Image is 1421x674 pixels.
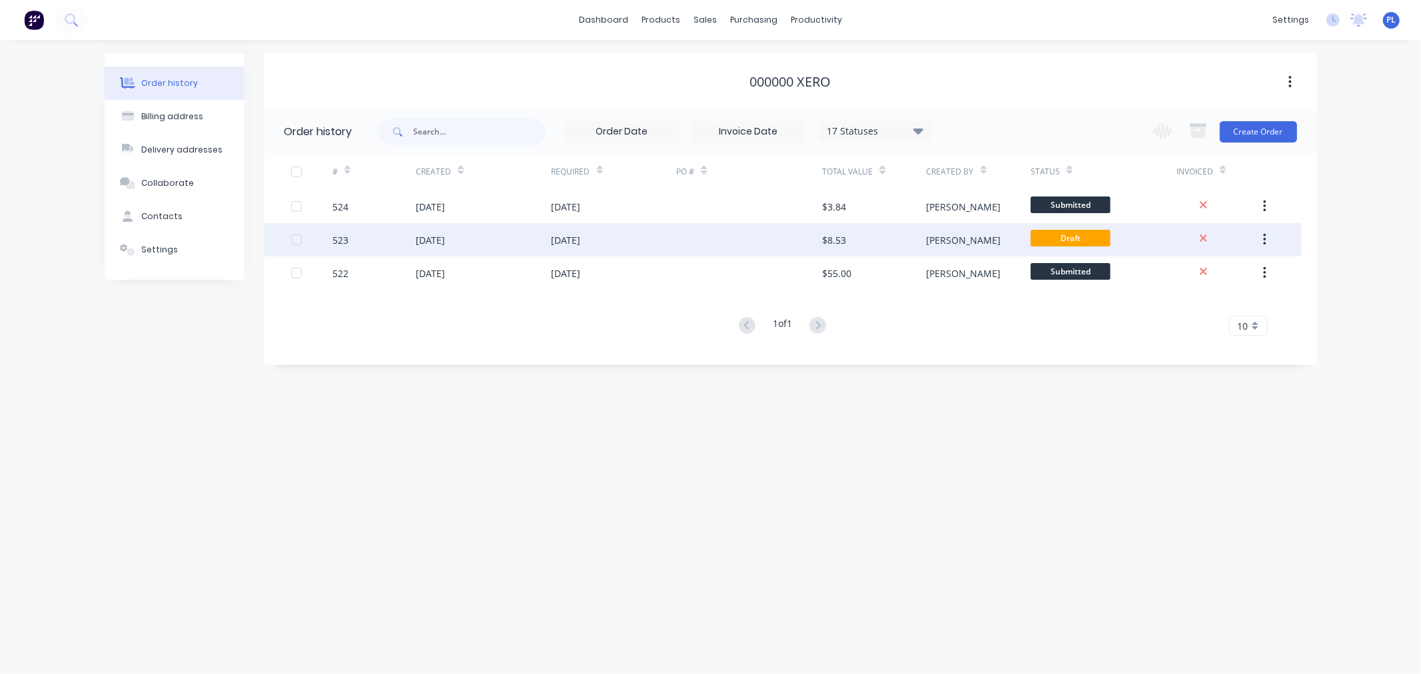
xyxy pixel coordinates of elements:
[676,166,694,178] div: PO #
[332,266,348,280] div: 522
[1031,166,1060,178] div: Status
[819,124,931,139] div: 17 Statuses
[572,10,635,30] a: dashboard
[332,233,348,247] div: 523
[24,10,44,30] img: Factory
[1031,196,1111,213] span: Submitted
[552,266,581,280] div: [DATE]
[284,124,352,140] div: Order history
[105,200,244,233] button: Contacts
[927,166,974,178] div: Created By
[773,316,792,336] div: 1 of 1
[141,111,203,123] div: Billing address
[141,144,223,156] div: Delivery addresses
[566,122,678,142] input: Order Date
[416,200,445,214] div: [DATE]
[723,10,784,30] div: purchasing
[1220,121,1297,143] button: Create Order
[552,166,590,178] div: Required
[1177,153,1260,190] div: Invoiced
[141,77,198,89] div: Order history
[1031,263,1111,280] span: Submitted
[687,10,723,30] div: sales
[552,153,677,190] div: Required
[105,67,244,100] button: Order history
[105,100,244,133] button: Billing address
[927,153,1031,190] div: Created By
[416,266,445,280] div: [DATE]
[1238,319,1248,333] span: 10
[552,233,581,247] div: [DATE]
[927,266,1001,280] div: [PERSON_NAME]
[822,200,846,214] div: $3.84
[141,244,178,256] div: Settings
[1387,14,1396,26] span: PL
[105,167,244,200] button: Collaborate
[784,10,849,30] div: productivity
[927,200,1001,214] div: [PERSON_NAME]
[750,74,831,90] div: 000000 Xero
[693,122,805,142] input: Invoice Date
[332,166,338,178] div: #
[1031,230,1111,246] span: Draft
[1177,166,1213,178] div: Invoiced
[416,233,445,247] div: [DATE]
[676,153,822,190] div: PO #
[1266,10,1316,30] div: settings
[822,266,851,280] div: $55.00
[822,233,846,247] div: $8.53
[822,166,873,178] div: Total Value
[552,200,581,214] div: [DATE]
[105,233,244,266] button: Settings
[105,133,244,167] button: Delivery addresses
[822,153,926,190] div: Total Value
[416,153,551,190] div: Created
[141,210,183,222] div: Contacts
[332,153,416,190] div: #
[332,200,348,214] div: 524
[927,233,1001,247] div: [PERSON_NAME]
[635,10,687,30] div: products
[414,119,546,145] input: Search...
[1031,153,1177,190] div: Status
[416,166,451,178] div: Created
[141,177,194,189] div: Collaborate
